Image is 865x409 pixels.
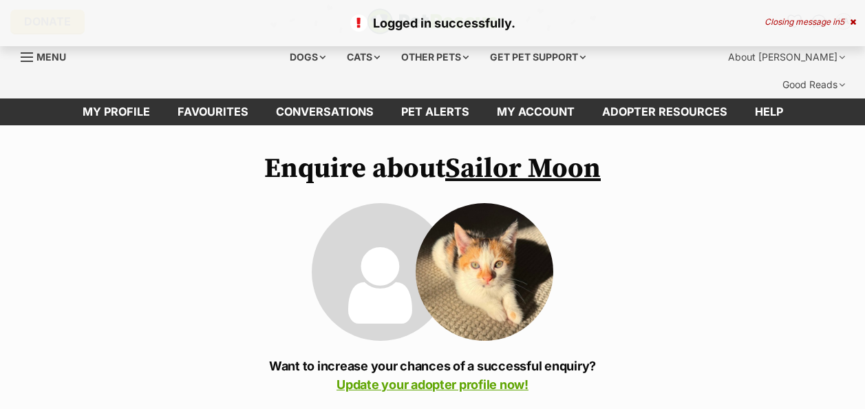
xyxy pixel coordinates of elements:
[337,43,389,71] div: Cats
[741,98,797,125] a: Help
[480,43,595,71] div: Get pet support
[483,98,588,125] a: My account
[164,98,262,125] a: Favourites
[445,151,601,186] a: Sailor Moon
[213,153,653,185] h1: Enquire about
[262,98,387,125] a: conversations
[392,43,478,71] div: Other pets
[718,43,855,71] div: About [PERSON_NAME]
[69,98,164,125] a: My profile
[773,71,855,98] div: Good Reads
[387,98,483,125] a: Pet alerts
[588,98,741,125] a: Adopter resources
[213,357,653,394] p: Want to increase your chances of a successful enquiry?
[337,377,528,392] a: Update your adopter profile now!
[36,51,66,63] span: Menu
[21,43,76,68] a: Menu
[280,43,335,71] div: Dogs
[416,203,553,341] img: Sailor Moon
